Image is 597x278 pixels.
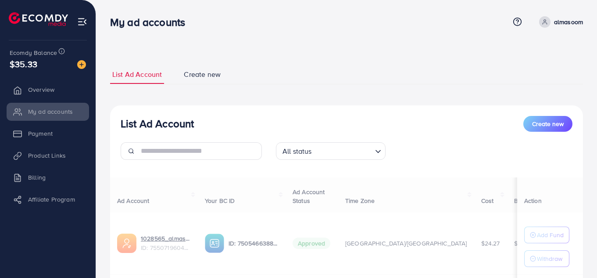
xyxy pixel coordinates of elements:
[10,58,37,70] span: $35.33
[281,145,314,158] span: All status
[536,16,583,28] a: almasoom
[110,16,192,29] h3: My ad accounts
[184,69,221,79] span: Create new
[276,142,386,160] div: Search for option
[554,17,583,27] p: almasoom
[121,117,194,130] h3: List Ad Account
[112,69,162,79] span: List Ad Account
[10,48,57,57] span: Ecomdy Balance
[532,119,564,128] span: Create new
[315,143,372,158] input: Search for option
[77,60,86,69] img: image
[9,12,68,26] img: logo
[523,116,572,132] button: Create new
[77,17,87,27] img: menu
